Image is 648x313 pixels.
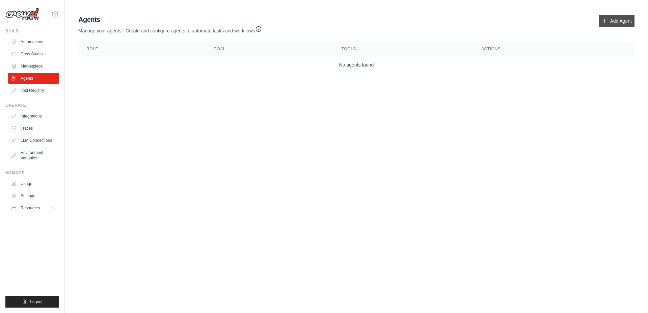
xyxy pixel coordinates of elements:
[8,85,59,96] a: Tool Registry
[78,42,205,56] th: Role
[78,15,262,24] h2: Agents
[8,190,59,201] a: Settings
[78,56,634,74] td: No agents found
[5,28,59,34] div: Build
[205,42,333,56] th: Goal
[473,42,634,56] th: Actions
[8,49,59,59] a: Crew Studio
[8,147,59,163] a: Environment Variables
[8,135,59,146] a: LLM Connections
[30,299,43,305] span: Logout
[5,8,39,21] img: Logo
[21,205,40,211] span: Resources
[78,24,262,34] p: Manage your agents - Create and configure agents to automate tasks and workflows
[5,170,59,176] div: Manage
[8,123,59,134] a: Traces
[8,203,59,213] button: Resources
[8,111,59,122] a: Integrations
[599,15,634,27] a: Add Agent
[333,42,473,56] th: Tools
[8,73,59,84] a: Agents
[8,61,59,72] a: Marketplace
[5,296,59,308] button: Logout
[8,36,59,47] a: Automations
[8,178,59,189] a: Usage
[5,103,59,108] div: Operate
